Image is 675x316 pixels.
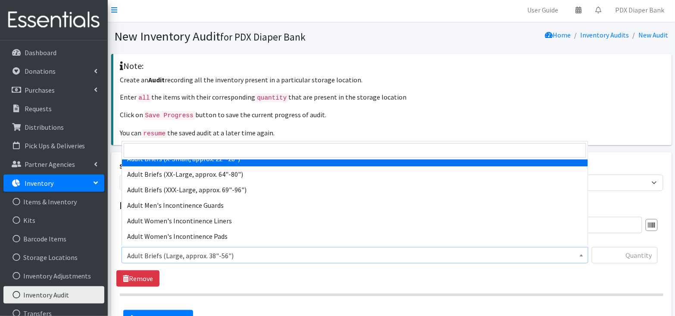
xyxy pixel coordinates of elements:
[545,31,571,39] a: Home
[3,175,104,192] a: Inventory
[116,270,159,287] a: Remove
[122,247,588,263] span: Adult Briefs (Large, approx. 38"-56")
[3,6,104,34] img: HumanEssentials
[120,128,665,139] p: You can the saved audit at a later time again.
[120,92,665,103] p: Enter the items with their corresponding that are present in the storage location
[137,94,152,102] em: all
[120,110,665,121] p: Click on button to save the current progress of audit.
[3,81,104,99] a: Purchases
[221,31,306,43] small: for PDX Diaper Bank
[25,48,56,57] p: Dashboard
[120,161,177,171] label: Storage location
[639,31,669,39] a: New Audit
[115,29,388,44] h1: New Inventory Audit
[3,156,104,173] a: Partner Agencies
[3,100,104,117] a: Requests
[592,247,658,263] input: Quantity
[25,141,85,150] p: Pick Ups & Deliveries
[3,137,104,154] a: Pick Ups & Deliveries
[581,31,629,39] a: Inventory Audits
[120,75,665,85] p: Create an recording all the inventory present in a particular storage location.
[255,94,288,102] em: quantity
[3,249,104,266] a: Storage Locations
[25,67,56,75] p: Donations
[122,244,588,260] li: Bed Pads (Cloth)
[122,213,588,228] li: Adult Women's Incontinence Liners
[25,160,75,169] p: Partner Agencies
[122,166,588,182] li: Adult Briefs (XX-Large, approx. 64"-80")
[3,44,104,61] a: Dashboard
[25,86,55,94] p: Purchases
[609,1,672,19] a: PDX Diaper Bank
[142,129,168,138] em: resume
[3,286,104,303] a: Inventory Audit
[149,75,165,84] strong: Audit
[3,267,104,285] a: Inventory Adjustments
[122,228,588,244] li: Adult Women's Incontinence Pads
[25,123,64,131] p: Distributions
[3,193,104,210] a: Items & Inventory
[144,111,195,120] em: Save Progress
[122,197,588,213] li: Adult Men's Incontinence Guards
[3,230,104,247] a: Barcode Items
[120,198,663,213] legend: Items in this audit
[3,119,104,136] a: Distributions
[127,250,583,262] span: Adult Briefs (Large, approx. 38"-56")
[3,212,104,229] a: Kits
[120,61,665,71] h5: Note:
[122,182,588,197] li: Adult Briefs (XXX-Large, approx. 69"-96")
[25,104,52,113] p: Requests
[25,179,53,188] p: Inventory
[3,63,104,80] a: Donations
[521,1,566,19] a: User Guide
